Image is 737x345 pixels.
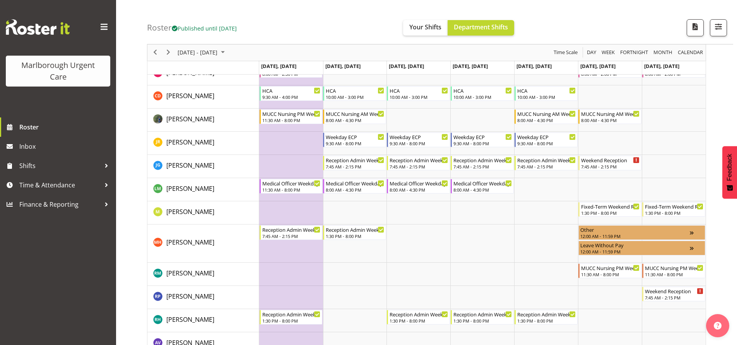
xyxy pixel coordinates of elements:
[19,199,101,210] span: Finance & Reporting
[147,109,259,132] td: Gloria Varghese resource
[326,226,384,233] div: Reception Admin Weekday PM
[390,187,448,193] div: 8:00 AM - 4:30 PM
[262,110,321,117] div: MUCC Nursing PM Weekday
[260,310,323,325] div: Rochelle Harris"s event - Reception Admin Weekday PM Begin From Monday, October 27, 2025 at 1:30:...
[580,63,616,70] span: [DATE], [DATE]
[454,23,508,31] span: Department Shifts
[19,121,112,133] span: Roster
[387,156,450,170] div: Josephine Godinez"s event - Reception Admin Weekday AM Begin From Wednesday, October 29, 2025 at ...
[166,238,214,247] a: [PERSON_NAME]
[387,133,450,147] div: Jacinta Rangi"s event - Weekday ECP Begin From Wednesday, October 29, 2025 at 9:30:00 AM GMT+13:0...
[262,233,321,239] div: 7:45 AM - 2:15 PM
[326,163,384,170] div: 7:45 AM - 2:15 PM
[390,163,448,170] div: 7:45 AM - 2:15 PM
[323,225,386,240] div: Margret Hall"s event - Reception Admin Weekday PM Begin From Tuesday, October 28, 2025 at 1:30:00...
[326,140,384,146] div: 9:30 AM - 8:00 PM
[517,133,576,141] div: Weekday ECP
[517,110,576,117] div: MUCC Nursing AM Weekday
[581,163,640,170] div: 7:45 AM - 2:15 PM
[166,207,214,216] a: [PERSON_NAME]
[403,20,448,36] button: Your Shifts
[722,146,737,199] button: Feedback - Show survey
[619,48,650,58] button: Fortnight
[390,94,448,100] div: 10:00 AM - 3:00 PM
[652,48,674,58] button: Timeline Month
[387,310,450,325] div: Rochelle Harris"s event - Reception Admin Weekday PM Begin From Wednesday, October 29, 2025 at 1:...
[677,48,704,58] span: calendar
[517,163,576,170] div: 7:45 AM - 2:15 PM
[645,210,703,216] div: 1:30 PM - 8:00 PM
[150,48,161,58] button: Previous
[19,179,101,191] span: Time & Attendance
[387,179,450,194] div: Luqman Mohd Jani"s event - Medical Officer Weekday Begin From Wednesday, October 29, 2025 at 8:00...
[14,59,103,83] div: Marlborough Urgent Care
[149,44,162,61] div: previous period
[642,202,705,217] div: Margie Vuto"s event - Fixed-Term Weekend Reception Begin From Sunday, November 2, 2025 at 1:30:00...
[147,286,259,309] td: Rebecca Partridge resource
[726,154,733,181] span: Feedback
[581,117,640,123] div: 8:00 AM - 4:30 PM
[260,225,323,240] div: Margret Hall"s event - Reception Admin Weekday AM Begin From Monday, October 27, 2025 at 7:45:00 ...
[390,133,448,141] div: Weekday ECP
[166,207,214,216] span: [PERSON_NAME]
[166,138,214,146] span: [PERSON_NAME]
[581,202,640,210] div: Fixed-Term Weekend Reception
[600,48,616,58] button: Timeline Week
[578,225,705,240] div: Margret Hall"s event - Other Begin From Saturday, November 1, 2025 at 12:00:00 AM GMT+13:00 Ends ...
[262,87,321,94] div: HCA
[166,269,214,278] a: [PERSON_NAME]
[453,63,488,70] span: [DATE], [DATE]
[601,48,616,58] span: Week
[451,133,514,147] div: Jacinta Rangi"s event - Weekday ECP Begin From Thursday, October 30, 2025 at 9:30:00 AM GMT+13:00...
[261,63,296,70] span: [DATE], [DATE]
[517,117,576,123] div: 8:00 AM - 4:30 PM
[453,133,512,141] div: Weekday ECP
[642,287,705,301] div: Rebecca Partridge"s event - Weekend Reception Begin From Sunday, November 2, 2025 at 7:45:00 AM G...
[147,132,259,155] td: Jacinta Rangi resource
[687,19,704,36] button: Download a PDF of the roster according to the set date range.
[166,91,214,100] a: [PERSON_NAME]
[586,48,598,58] button: Timeline Day
[578,156,641,170] div: Josephine Godinez"s event - Weekend Reception Begin From Saturday, November 1, 2025 at 7:45:00 AM...
[515,156,578,170] div: Josephine Godinez"s event - Reception Admin Weekday AM Begin From Friday, October 31, 2025 at 7:4...
[262,318,321,324] div: 1:30 PM - 8:00 PM
[517,87,576,94] div: HCA
[645,202,703,210] div: Fixed-Term Weekend Reception
[714,322,722,330] img: help-xxl-2.png
[147,155,259,178] td: Josephine Godinez resource
[553,48,578,58] span: Time Scale
[323,109,386,124] div: Gloria Varghese"s event - MUCC Nursing AM Weekday Begin From Tuesday, October 28, 2025 at 8:00:00...
[409,23,441,31] span: Your Shifts
[677,48,705,58] button: Month
[147,263,259,286] td: Rachel Murphy resource
[653,48,673,58] span: Month
[578,263,641,278] div: Rachel Murphy"s event - MUCC Nursing PM Weekends Begin From Saturday, November 1, 2025 at 11:30:0...
[581,264,640,272] div: MUCC Nursing PM Weekends
[642,263,705,278] div: Rachel Murphy"s event - MUCC Nursing PM Weekends Begin From Sunday, November 2, 2025 at 11:30:00 ...
[390,179,448,187] div: Medical Officer Weekday
[262,187,321,193] div: 11:30 AM - 8:00 PM
[580,233,690,239] div: 12:00 AM - 11:59 PM
[390,87,448,94] div: HCA
[262,94,321,100] div: 9:30 AM - 4:00 PM
[147,224,259,263] td: Margret Hall resource
[166,68,214,77] span: [PERSON_NAME]
[710,19,727,36] button: Filter Shifts
[166,292,214,301] span: [PERSON_NAME]
[166,315,214,324] span: [PERSON_NAME]
[580,248,690,255] div: 12:00 AM - 11:59 PM
[453,140,512,146] div: 9:30 AM - 8:00 PM
[166,161,214,170] a: [PERSON_NAME]
[453,156,512,164] div: Reception Admin Weekday AM
[387,86,450,101] div: Cordelia Davies"s event - HCA Begin From Wednesday, October 29, 2025 at 10:00:00 AM GMT+13:00 End...
[19,141,112,152] span: Inbox
[453,94,512,100] div: 10:00 AM - 3:00 PM
[578,109,641,124] div: Gloria Varghese"s event - MUCC Nursing AM Weekends Begin From Saturday, November 1, 2025 at 8:00:...
[451,179,514,194] div: Luqman Mohd Jani"s event - Medical Officer Weekday Begin From Thursday, October 30, 2025 at 8:00:...
[325,63,361,70] span: [DATE], [DATE]
[19,160,101,172] span: Shifts
[645,287,703,295] div: Weekend Reception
